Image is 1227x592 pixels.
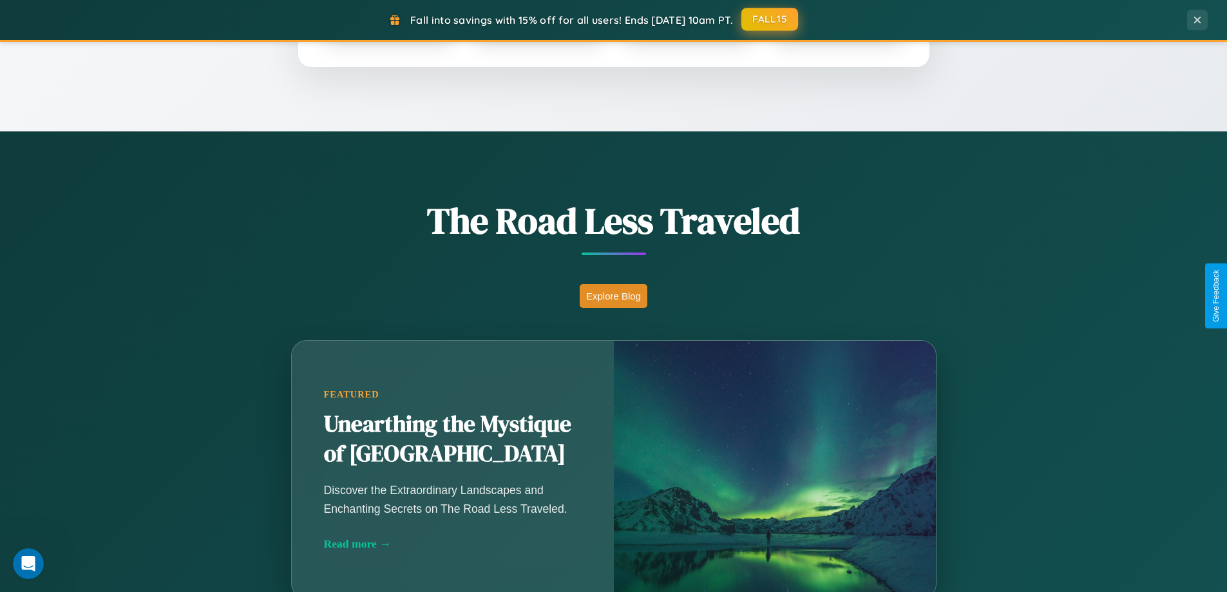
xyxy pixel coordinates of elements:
[410,14,733,26] span: Fall into savings with 15% off for all users! Ends [DATE] 10am PT.
[741,8,798,31] button: FALL15
[13,548,44,579] iframe: Intercom live chat
[227,196,1000,245] h1: The Road Less Traveled
[324,481,582,517] p: Discover the Extraordinary Landscapes and Enchanting Secrets on The Road Less Traveled.
[324,410,582,469] h2: Unearthing the Mystique of [GEOGRAPHIC_DATA]
[1212,270,1221,322] div: Give Feedback
[580,284,647,308] button: Explore Blog
[324,537,582,551] div: Read more →
[324,389,582,400] div: Featured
